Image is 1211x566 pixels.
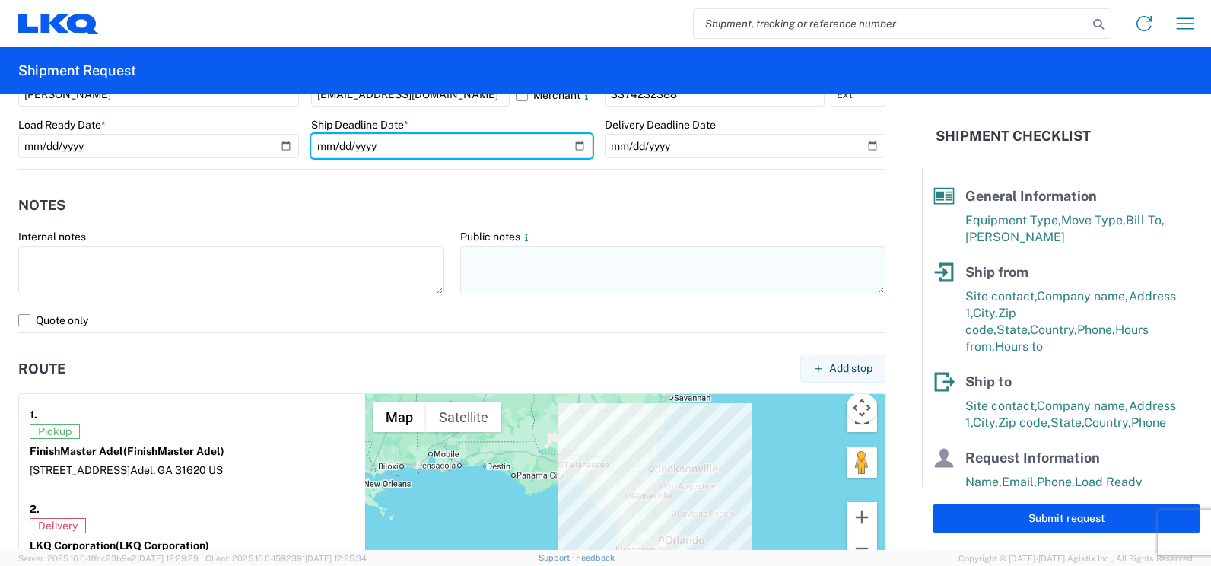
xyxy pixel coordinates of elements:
[205,554,367,563] span: Client: 2025.16.0-1592391
[965,188,1097,204] span: General Information
[936,127,1091,145] h2: Shipment Checklist
[1131,415,1166,430] span: Phone
[1037,475,1075,489] span: Phone,
[1061,213,1126,227] span: Move Type,
[847,533,877,564] button: Zoom out
[847,393,877,423] button: Map camera controls
[996,323,1030,337] span: State,
[965,264,1028,280] span: Ship from
[847,447,877,478] button: Drag Pegman onto the map to open Street View
[18,308,885,332] label: Quote only
[305,554,367,563] span: [DATE] 12:25:34
[1002,475,1037,489] span: Email,
[800,355,885,383] button: Add stop
[1037,399,1129,413] span: Company name,
[965,450,1100,466] span: Request Information
[1077,323,1115,337] span: Phone,
[30,464,130,476] span: [STREET_ADDRESS]
[1050,415,1084,430] span: State,
[998,415,1050,430] span: Zip code,
[18,361,65,377] h2: Route
[18,554,199,563] span: Server: 2025.16.0-1ffcc23b9e2
[311,118,408,132] label: Ship Deadline Date
[831,82,885,107] input: Ext
[829,361,872,376] span: Add stop
[965,374,1012,390] span: Ship to
[965,213,1061,227] span: Equipment Type,
[995,339,1043,354] span: Hours to
[539,553,577,562] a: Support
[605,118,716,132] label: Delivery Deadline Date
[1037,289,1129,304] span: Company name,
[965,399,1037,413] span: Site contact,
[373,402,426,432] button: Show street map
[576,553,615,562] a: Feedback
[973,306,998,320] span: City,
[958,552,1193,565] span: Copyright © [DATE]-[DATE] Agistix Inc., All Rights Reserved
[847,502,877,533] button: Zoom in
[460,230,532,243] label: Public notes
[30,445,224,457] strong: FinishMaster Adel
[30,518,86,533] span: Delivery
[965,230,1065,244] span: [PERSON_NAME]
[1084,415,1131,430] span: Country,
[965,289,1037,304] span: Site contact,
[426,402,501,432] button: Show satellite imagery
[516,82,593,107] label: Merchant
[18,198,65,213] h2: Notes
[130,464,223,476] span: Adel, GA 31620 US
[1030,323,1077,337] span: Country,
[18,118,106,132] label: Load Ready Date
[30,424,80,439] span: Pickup
[694,9,1088,38] input: Shipment, tracking or reference number
[1126,213,1165,227] span: Bill To,
[30,405,37,424] strong: 1.
[137,554,199,563] span: [DATE] 12:29:29
[933,504,1200,533] button: Submit request
[116,539,209,552] span: (LKQ Corporation)
[123,445,224,457] span: (FinishMaster Adel)
[30,539,209,552] strong: LKQ Corporation
[18,230,86,243] label: Internal notes
[18,62,136,80] h2: Shipment Request
[30,499,40,518] strong: 2.
[965,475,1002,489] span: Name,
[973,415,998,430] span: City,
